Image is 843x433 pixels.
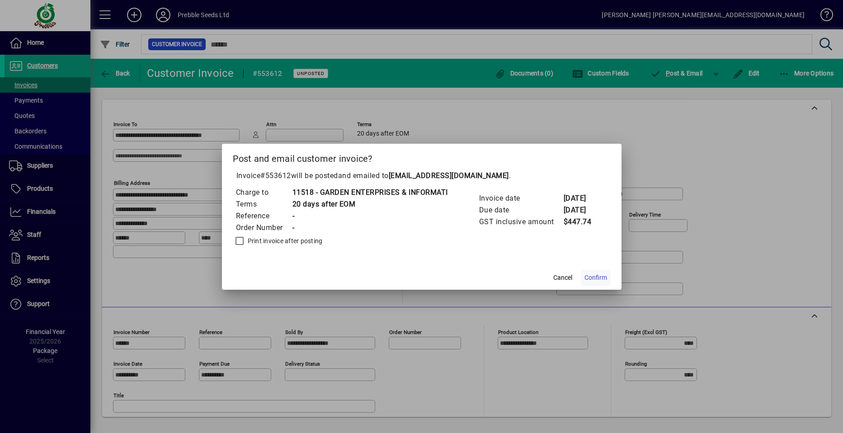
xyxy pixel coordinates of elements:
[260,171,291,180] span: #553612
[548,270,577,286] button: Cancel
[292,222,448,234] td: -
[233,170,611,181] p: Invoice will be posted .
[292,187,448,198] td: 11518 - GARDEN ENTERPRISES & INFORMATI
[563,193,599,204] td: [DATE]
[235,187,292,198] td: Charge to
[479,193,563,204] td: Invoice date
[553,273,572,282] span: Cancel
[338,171,509,180] span: and emailed to
[563,216,599,228] td: $447.74
[246,236,323,245] label: Print invoice after posting
[222,144,622,170] h2: Post and email customer invoice?
[581,270,611,286] button: Confirm
[292,198,448,210] td: 20 days after EOM
[479,216,563,228] td: GST inclusive amount
[479,204,563,216] td: Due date
[235,210,292,222] td: Reference
[292,210,448,222] td: -
[235,198,292,210] td: Terms
[584,273,607,282] span: Confirm
[235,222,292,234] td: Order Number
[563,204,599,216] td: [DATE]
[389,171,509,180] b: [EMAIL_ADDRESS][DOMAIN_NAME]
